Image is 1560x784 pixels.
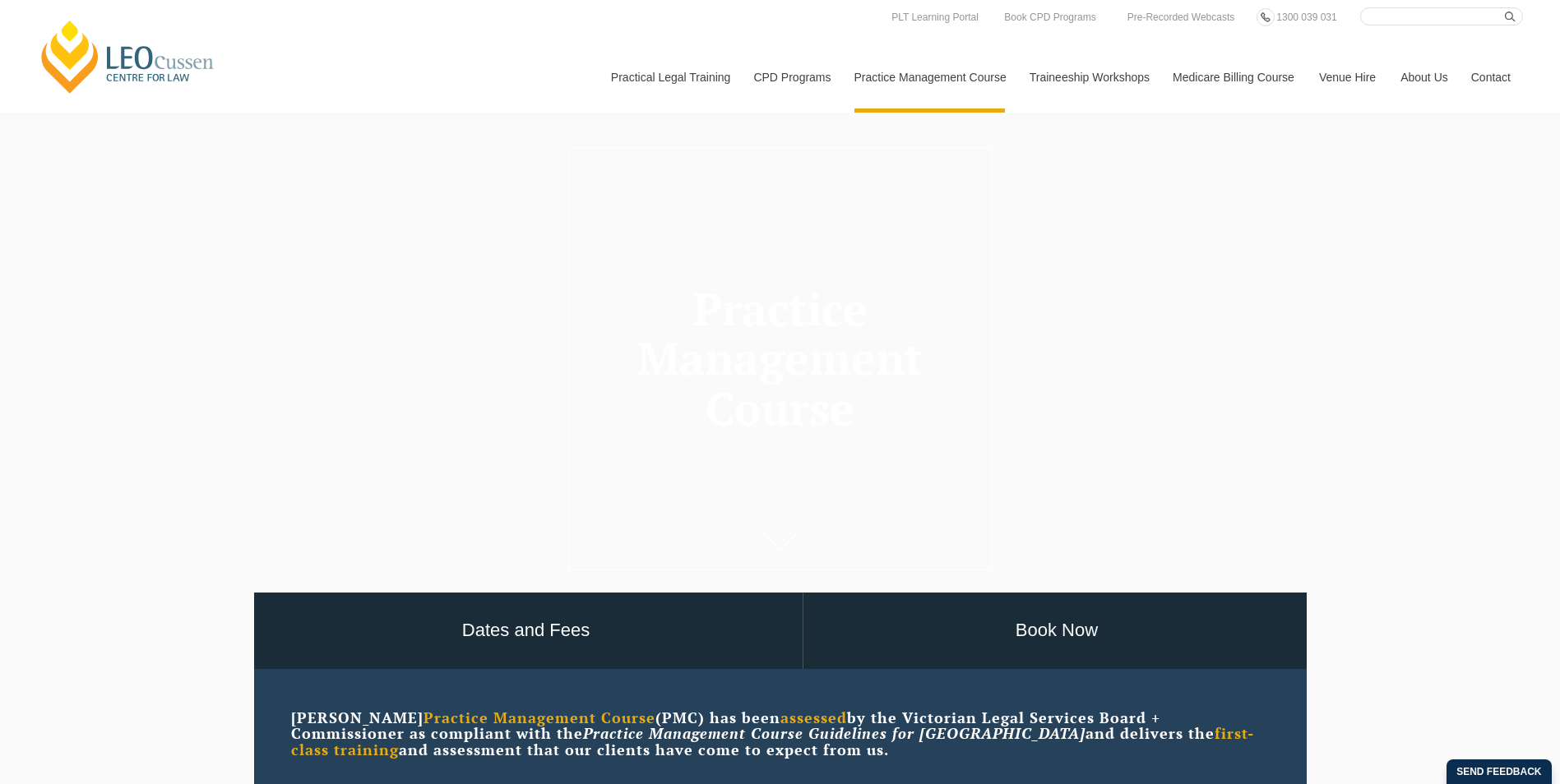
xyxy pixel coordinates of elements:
[599,42,742,113] a: Practical Legal Training
[1307,42,1388,113] a: Venue Hire
[1123,8,1239,26] a: Pre-Recorded Webcasts
[1459,42,1523,113] a: Contact
[1272,8,1340,26] a: 1300 039 031
[1000,8,1099,26] a: Book CPD Programs
[803,593,1311,669] a: Book Now
[887,8,983,26] a: PLT Learning Portal
[1160,42,1307,113] a: Medicare Billing Course
[37,18,219,95] a: [PERSON_NAME] Centre for Law
[424,708,655,727] strong: Practice Management Course
[250,593,803,669] a: Dates and Fees
[1450,674,1519,743] iframe: LiveChat chat widget
[741,42,841,113] a: CPD Programs
[1388,42,1459,113] a: About Us
[842,42,1017,113] a: Practice Management Course
[291,723,1254,759] strong: first-class training
[593,284,967,434] h1: Practice Management Course
[1017,42,1160,113] a: Traineeship Workshops
[1276,12,1336,23] span: 1300 039 031
[780,708,847,727] strong: assessed
[583,723,1086,743] em: Practice Management Course Guidelines for [GEOGRAPHIC_DATA]
[291,710,1270,759] p: [PERSON_NAME] (PMC) has been by the Victorian Legal Services Board + Commissioner as compliant wi...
